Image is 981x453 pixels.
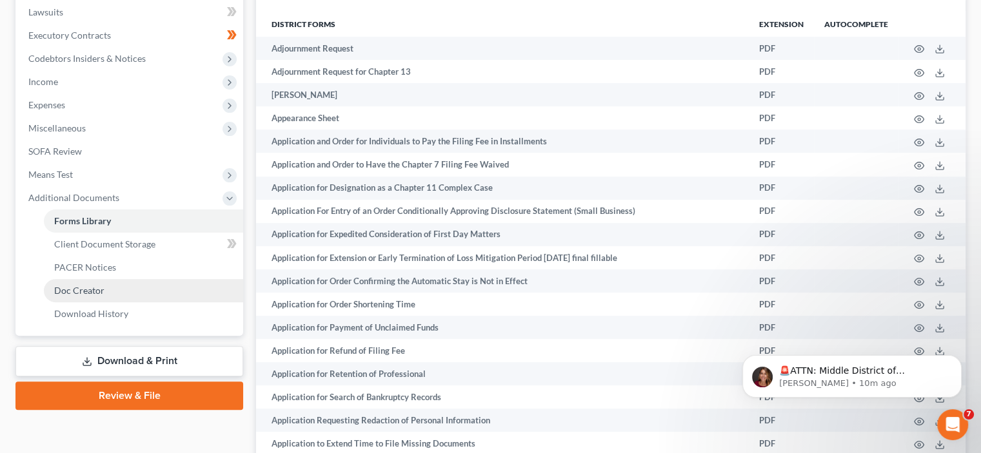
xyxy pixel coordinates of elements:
[256,11,749,37] th: District forms
[749,153,814,176] td: PDF
[964,409,974,419] span: 7
[28,122,86,133] span: Miscellaneous
[256,130,749,153] td: Application and Order for Individuals to Pay the Filing Fee in Installments
[18,1,243,24] a: Lawsuits
[256,293,749,316] td: Application for Order Shortening Time
[44,233,243,256] a: Client Document Storage
[44,302,243,325] a: Download History
[749,130,814,153] td: PDF
[28,169,73,180] span: Means Test
[256,153,749,176] td: Application and Order to Have the Chapter 7 Filing Fee Waived
[256,269,749,293] td: Application for Order Confirming the Automatic Stay is Not in Effect
[814,11,898,37] th: Autocomplete
[749,106,814,130] td: PDF
[256,200,749,223] td: Application For Entry of an Order Conditionally Approving Disclosure Statement (Small Business)
[256,409,749,432] td: Application Requesting Redaction of Personal Information
[44,256,243,279] a: PACER Notices
[749,200,814,223] td: PDF
[54,238,155,249] span: Client Document Storage
[256,106,749,130] td: Appearance Sheet
[749,37,814,60] td: PDF
[256,37,749,60] td: Adjournment Request
[28,30,111,41] span: Executory Contracts
[28,6,63,17] span: Lawsuits
[749,293,814,316] td: PDF
[256,223,749,246] td: Application for Expedited Consideration of First Day Matters
[18,24,243,47] a: Executory Contracts
[937,409,968,440] iframe: Intercom live chat
[28,146,82,157] span: SOFA Review
[256,83,749,106] td: [PERSON_NAME]
[54,308,128,319] span: Download History
[256,177,749,200] td: Application for Designation as a Chapter 11 Complex Case
[749,316,814,339] td: PDF
[749,60,814,83] td: PDF
[749,246,814,269] td: PDF
[15,346,243,376] a: Download & Print
[256,60,749,83] td: Adjournment Request for Chapter 13
[256,362,749,385] td: Application for Retention of Professional
[749,269,814,293] td: PDF
[15,381,243,410] a: Review & File
[749,223,814,246] td: PDF
[256,316,749,339] td: Application for Payment of Unclaimed Funds
[28,53,146,64] span: Codebtors Insiders & Notices
[28,76,58,87] span: Income
[749,11,814,37] th: Extension
[18,140,243,163] a: SOFA Review
[256,339,749,362] td: Application for Refund of Filing Fee
[256,246,749,269] td: Application for Extension or Early Termination of Loss Mitigation Period [DATE] final fillable
[256,385,749,409] td: Application for Search of Bankruptcy Records
[28,99,65,110] span: Expenses
[54,285,104,296] span: Doc Creator
[54,215,111,226] span: Forms Library
[44,209,243,233] a: Forms Library
[28,192,119,203] span: Additional Documents
[749,409,814,432] td: PDF
[749,83,814,106] td: PDF
[749,177,814,200] td: PDF
[44,279,243,302] a: Doc Creator
[54,262,116,273] span: PACER Notices
[723,328,981,418] iframe: Intercom notifications message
